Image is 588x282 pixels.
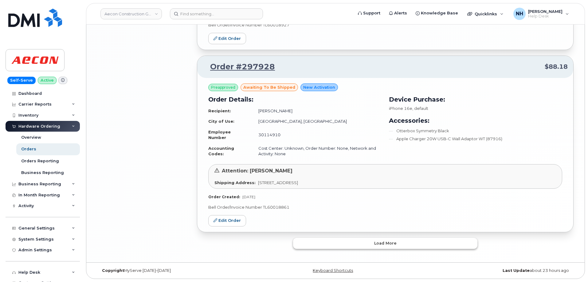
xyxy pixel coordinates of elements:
span: [PERSON_NAME] [528,9,563,14]
li: Apple Charger 20W USB-C Wall Adaptor WT (87916) [389,136,562,142]
span: iPhone 16e [389,106,412,111]
span: Load more [374,240,397,246]
td: 30114910 [253,127,382,143]
strong: Shipping Address: [214,180,256,185]
strong: Order Created: [208,195,240,199]
td: [GEOGRAPHIC_DATA], [GEOGRAPHIC_DATA] [253,116,382,127]
span: Alerts [394,10,407,16]
span: Preapproved [211,85,235,90]
span: awaiting to be shipped [243,84,295,90]
span: Attention: [PERSON_NAME] [222,168,292,174]
a: Support [354,7,385,19]
strong: Last Update [503,268,530,273]
span: , default [412,106,428,111]
a: Order #297928 [203,61,275,72]
strong: Copyright [102,268,124,273]
button: Load more [293,238,477,249]
div: Nicholas Hayden [509,8,573,20]
a: Alerts [385,7,411,19]
span: Support [363,10,380,16]
div: about 23 hours ago [415,268,574,273]
span: $88.18 [545,62,568,71]
span: [DATE] [242,195,255,199]
div: Quicklinks [463,8,508,20]
span: NH [516,10,523,17]
strong: Recipient: [208,108,231,113]
td: Cost Center: Unknown, Order Number: None, Network and Activity: None [253,143,382,159]
a: Aecon Construction Group Inc [100,8,162,19]
div: MyServe [DATE]–[DATE] [97,268,256,273]
strong: Employee Number [208,129,231,140]
h3: Order Details: [208,95,382,104]
h3: Device Purchase: [389,95,562,104]
p: Bell Order/Invoice Number TL60018861 [208,204,562,210]
input: Find something... [170,8,263,19]
h3: Accessories: [389,116,562,125]
li: Otterbox Symmetry Black [389,128,562,134]
span: Quicklinks [475,11,497,16]
strong: City of Use: [208,119,234,124]
a: Edit Order [208,215,246,226]
a: Knowledge Base [411,7,462,19]
span: Knowledge Base [421,10,458,16]
span: [STREET_ADDRESS] [258,180,298,185]
td: [PERSON_NAME] [253,106,382,116]
a: Keyboard Shortcuts [313,268,353,273]
span: Help Desk [528,14,563,19]
p: Bell Order/Invoice Number TL60018927 [208,22,562,28]
span: New Activation [303,84,335,90]
a: Edit Order [208,33,246,44]
strong: Accounting Codes: [208,146,234,156]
